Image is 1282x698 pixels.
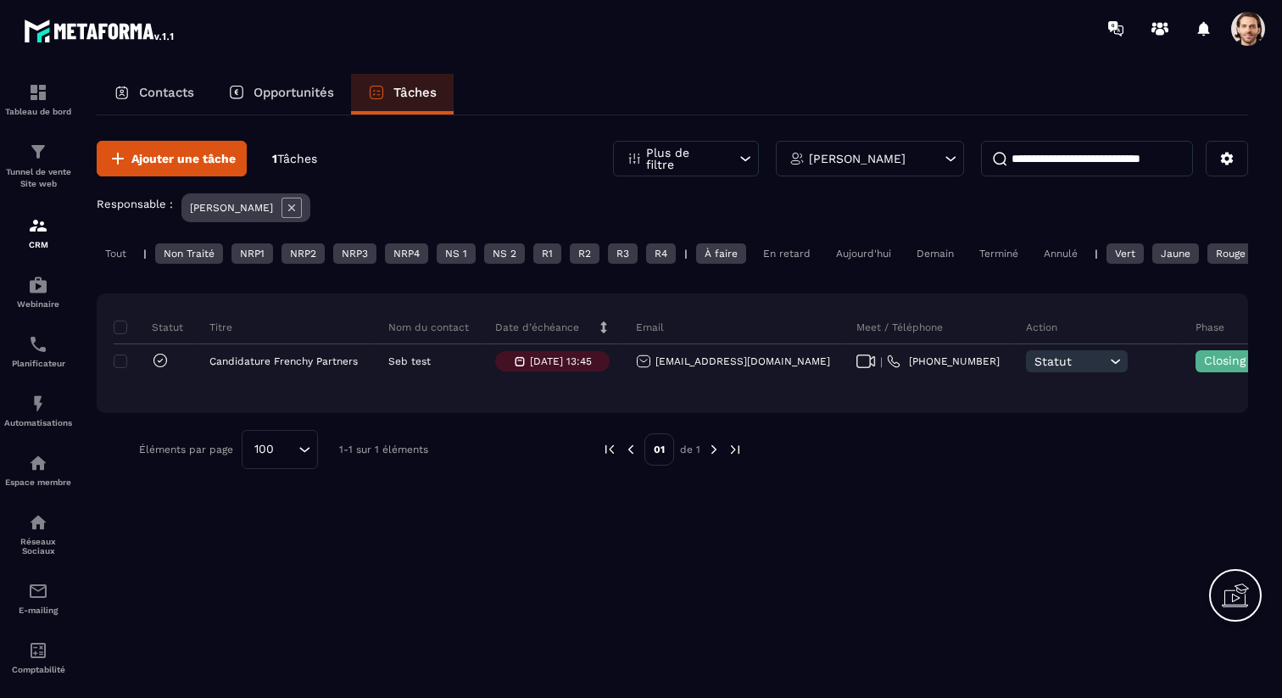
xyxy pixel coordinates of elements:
p: Seb test [388,355,431,367]
p: Nom du contact [388,321,469,334]
div: NS 2 [484,243,525,264]
p: Comptabilité [4,665,72,674]
p: 1-1 sur 1 éléments [339,444,428,455]
div: Jaune [1152,243,1199,264]
img: automations [28,275,48,295]
img: prev [623,442,638,457]
a: Contacts [97,74,211,114]
p: 1 [272,151,317,167]
div: R3 [608,243,638,264]
img: automations [28,394,48,414]
img: formation [28,82,48,103]
p: Statut [118,321,183,334]
p: Titre [209,321,232,334]
div: R4 [646,243,676,264]
p: [DATE] 13:45 [530,355,592,367]
p: Tableau de bord [4,107,72,116]
div: R2 [570,243,599,264]
p: Automatisations [4,418,72,427]
p: | [684,248,688,260]
a: schedulerschedulerPlanificateur [4,321,72,381]
div: Tout [97,243,135,264]
img: logo [24,15,176,46]
input: Search for option [280,440,294,459]
p: Date d’échéance [495,321,579,334]
img: accountant [28,640,48,661]
p: Réseaux Sociaux [4,537,72,556]
span: 100 [248,440,280,459]
p: Email [636,321,664,334]
div: Vert [1106,243,1144,264]
span: Statut [1034,355,1106,368]
div: Search for option [242,430,318,469]
a: automationsautomationsAutomatisations [4,381,72,440]
a: formationformationTableau de bord [4,70,72,129]
p: Planificateur [4,359,72,368]
img: formation [28,215,48,236]
p: Action [1026,321,1057,334]
p: Meet / Téléphone [856,321,943,334]
span: | [880,355,883,368]
p: [PERSON_NAME] [190,202,273,214]
div: Demain [908,243,962,264]
p: 01 [644,433,674,466]
a: emailemailE-mailing [4,568,72,628]
p: | [143,248,147,260]
img: formation [28,142,48,162]
div: Aujourd'hui [828,243,900,264]
a: Tâches [351,74,454,114]
div: Annulé [1035,243,1086,264]
p: Webinaire [4,299,72,309]
p: Opportunités [254,85,334,100]
a: automationsautomationsEspace membre [4,440,72,500]
p: Tunnel de vente Site web [4,166,72,190]
div: Non Traité [155,243,223,264]
div: À faire [696,243,746,264]
div: NRP1 [231,243,273,264]
a: Opportunités [211,74,351,114]
p: Tâches [393,85,437,100]
p: Responsable : [97,198,173,210]
img: automations [28,453,48,473]
div: En retard [755,243,819,264]
p: [PERSON_NAME] [809,153,906,165]
a: social-networksocial-networkRéseaux Sociaux [4,500,72,568]
a: [PHONE_NUMBER] [887,355,1000,368]
div: NRP3 [333,243,376,264]
p: | [1095,248,1098,260]
a: automationsautomationsWebinaire [4,262,72,321]
p: Plus de filtre [646,147,721,170]
img: scheduler [28,334,48,355]
img: email [28,581,48,601]
button: Ajouter une tâche [97,141,247,176]
img: social-network [28,512,48,533]
img: prev [602,442,617,457]
p: Phase [1196,321,1224,334]
div: NS 1 [437,243,476,264]
div: R1 [533,243,561,264]
a: formationformationCRM [4,203,72,262]
p: Espace membre [4,477,72,487]
span: Tâches [277,152,317,165]
p: de 1 [680,443,700,456]
div: Rouge [1207,243,1254,264]
p: Candidature Frenchy Partners [209,355,358,367]
p: CRM [4,240,72,249]
img: next [706,442,722,457]
p: Contacts [139,85,194,100]
p: Éléments par page [139,444,233,455]
div: Terminé [971,243,1027,264]
a: accountantaccountantComptabilité [4,628,72,687]
div: NRP2 [281,243,325,264]
span: Ajouter une tâche [131,150,236,167]
a: formationformationTunnel de vente Site web [4,129,72,203]
p: E-mailing [4,606,72,615]
div: NRP4 [385,243,428,264]
img: next [727,442,743,457]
